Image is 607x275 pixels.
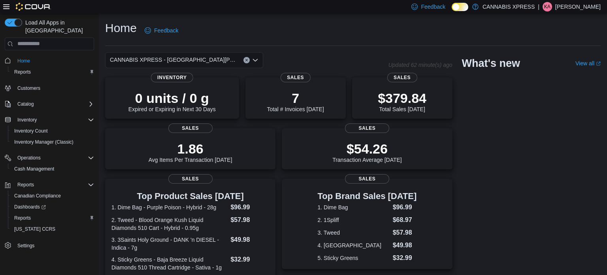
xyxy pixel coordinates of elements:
span: Reports [14,215,31,221]
span: Washington CCRS [11,224,94,234]
p: Updated 62 minute(s) ago [388,62,452,68]
a: View allExternal link [575,60,601,66]
button: Cash Management [8,163,97,174]
a: Feedback [141,23,181,38]
span: Reports [11,213,94,223]
span: Load All Apps in [GEOGRAPHIC_DATA] [22,19,94,34]
dt: 1. Dime Bag - Purple Poison - Hybrid - 28g [111,203,227,211]
span: Catalog [17,101,34,107]
svg: External link [596,61,601,66]
button: Inventory [2,114,97,125]
input: Dark Mode [452,3,468,11]
span: Inventory Count [11,126,94,136]
button: Inventory [14,115,40,125]
dt: 1. Dime Bag [318,203,390,211]
span: Inventory Manager (Classic) [14,139,74,145]
dd: $32.99 [393,253,417,263]
span: Reports [17,182,34,188]
a: Settings [14,241,38,250]
a: Cash Management [11,164,57,174]
span: Sales [345,174,389,184]
dd: $68.97 [393,215,417,225]
button: Reports [14,180,37,190]
dd: $49.98 [393,241,417,250]
span: Sales [387,73,417,82]
dt: 2. Tweed - Blood Orange Kush Liquid Diamonds 510 Cart - Hybrid - 0.95g [111,216,227,232]
button: Operations [14,153,44,163]
p: 1.86 [149,141,232,157]
p: | [538,2,539,11]
p: $54.26 [332,141,402,157]
span: Reports [14,69,31,75]
button: Home [2,55,97,66]
span: Sales [168,174,213,184]
a: Dashboards [8,201,97,212]
h3: Top Brand Sales [DATE] [318,192,417,201]
button: Reports [2,179,97,190]
div: Total Sales [DATE] [378,90,426,112]
span: Operations [17,155,41,161]
h1: Home [105,20,137,36]
span: [US_STATE] CCRS [14,226,55,232]
span: Feedback [154,27,178,34]
h3: Top Product Sales [DATE] [111,192,269,201]
dt: 4. [GEOGRAPHIC_DATA] [318,241,390,249]
a: Canadian Compliance [11,191,64,201]
img: Cova [16,3,51,11]
dd: $32.99 [230,255,269,264]
dt: 5. Sticky Greens [318,254,390,262]
a: [US_STATE] CCRS [11,224,58,234]
span: Operations [14,153,94,163]
span: Inventory Manager (Classic) [11,137,94,147]
span: Inventory Count [14,128,48,134]
span: Inventory [14,115,94,125]
div: Transaction Average [DATE] [332,141,402,163]
button: Open list of options [252,57,258,63]
a: Dashboards [11,202,49,212]
button: Catalog [2,99,97,110]
button: Reports [8,212,97,224]
a: Reports [11,213,34,223]
span: Sales [168,123,213,133]
button: Settings [2,239,97,251]
span: Inventory [151,73,193,82]
span: Reports [11,67,94,77]
dd: $57.98 [230,215,269,225]
span: Cash Management [11,164,94,174]
button: Customers [2,82,97,94]
button: Catalog [14,99,37,109]
dt: 2. 1Spliff [318,216,390,224]
span: Canadian Compliance [14,193,61,199]
button: [US_STATE] CCRS [8,224,97,235]
a: Home [14,56,33,66]
p: 7 [267,90,324,106]
div: Kaylea Anderson-Masson [543,2,552,11]
dd: $96.99 [230,203,269,212]
dt: 3. 3Saints Holy Ground - DANK 'n DIESEL - Indica - 7g [111,236,227,252]
span: Customers [17,85,40,91]
div: Avg Items Per Transaction [DATE] [149,141,232,163]
button: Operations [2,152,97,163]
span: Feedback [421,3,445,11]
p: 0 units / 0 g [128,90,216,106]
button: Clear input [243,57,250,63]
button: Inventory Count [8,125,97,137]
dt: 4. Sticky Greens - Baja Breeze Liquid Diamonds 510 Thread Cartridge - Sativa - 1g [111,256,227,271]
div: Total # Invoices [DATE] [267,90,324,112]
h2: What's new [462,57,520,70]
button: Canadian Compliance [8,190,97,201]
span: KA [544,2,550,11]
span: Dashboards [11,202,94,212]
a: Reports [11,67,34,77]
dd: $96.99 [393,203,417,212]
dd: $49.98 [230,235,269,245]
nav: Complex example [5,52,94,272]
span: Cash Management [14,166,54,172]
span: Catalog [14,99,94,109]
a: Inventory Count [11,126,51,136]
span: CANNABIS XPRESS - [GEOGRAPHIC_DATA][PERSON_NAME] ([GEOGRAPHIC_DATA]) [110,55,236,64]
span: Sales [281,73,311,82]
span: Canadian Compliance [11,191,94,201]
p: $379.84 [378,90,426,106]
